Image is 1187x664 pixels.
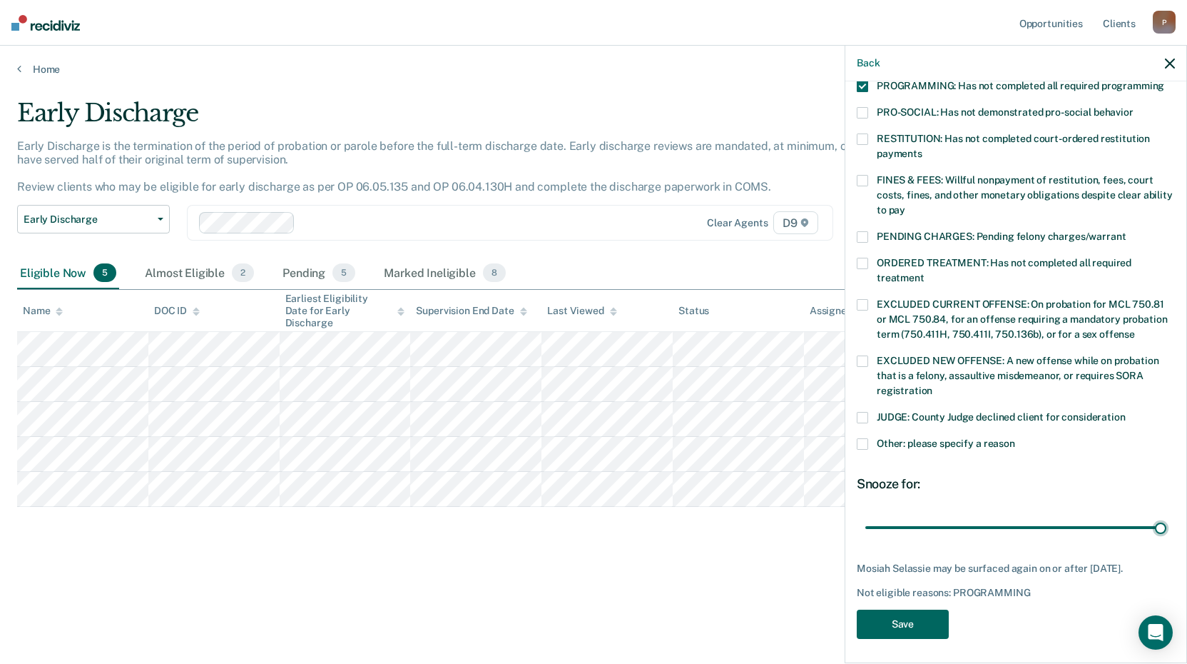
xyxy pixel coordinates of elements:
[877,411,1126,423] span: JUDGE: County Judge declined client for consideration
[285,293,405,328] div: Earliest Eligibility Date for Early Discharge
[11,15,80,31] img: Recidiviz
[1153,11,1176,34] div: P
[483,263,506,282] span: 8
[877,257,1131,283] span: ORDERED TREATMENT: Has not completed all required treatment
[280,258,358,289] div: Pending
[23,305,63,317] div: Name
[857,610,949,639] button: Save
[857,476,1175,492] div: Snooze for:
[17,258,119,289] div: Eligible Now
[93,263,116,282] span: 5
[877,174,1173,216] span: FINES & FEES: Willful nonpayment of restitution, fees, court costs, fines, and other monetary obl...
[707,217,768,229] div: Clear agents
[17,139,903,194] p: Early Discharge is the termination of the period of probation or parole before the full-term disc...
[773,211,818,234] span: D9
[17,99,907,139] div: Early Discharge
[678,305,709,317] div: Status
[877,298,1167,340] span: EXCLUDED CURRENT OFFENSE: On probation for MCL 750.81 or MCL 750.84, for an offense requiring a m...
[1138,615,1173,650] div: Open Intercom Messenger
[381,258,509,289] div: Marked Ineligible
[877,355,1158,396] span: EXCLUDED NEW OFFENSE: A new offense while on probation that is a felony, assaultive misdemeanor, ...
[877,106,1133,118] span: PRO-SOCIAL: Has not demonstrated pro-social behavior
[17,63,1170,76] a: Home
[547,305,616,317] div: Last Viewed
[877,231,1126,242] span: PENDING CHARGES: Pending felony charges/warrant
[810,305,877,317] div: Assigned to
[416,305,526,317] div: Supervision End Date
[857,563,1175,575] div: Mosiah Selassie may be surfaced again on or after [DATE].
[857,587,1175,599] div: Not eligible reasons: PROGRAMMING
[857,57,880,69] button: Back
[877,133,1150,159] span: RESTITUTION: Has not completed court-ordered restitution payments
[142,258,257,289] div: Almost Eligible
[877,80,1164,91] span: PROGRAMMING: Has not completed all required programming
[24,213,152,226] span: Early Discharge
[154,305,200,317] div: DOC ID
[232,263,254,282] span: 2
[877,438,1015,449] span: Other: please specify a reason
[332,263,355,282] span: 5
